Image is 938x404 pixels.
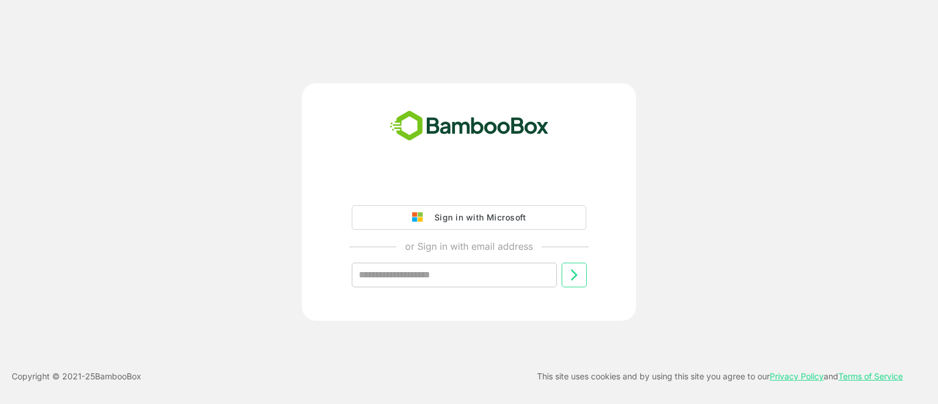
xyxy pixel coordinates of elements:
[429,210,526,225] div: Sign in with Microsoft
[352,205,586,230] button: Sign in with Microsoft
[412,212,429,223] img: google
[838,371,903,381] a: Terms of Service
[346,172,592,198] iframe: Sign in with Google Button
[383,107,555,145] img: bamboobox
[12,369,141,383] p: Copyright © 2021- 25 BambooBox
[405,239,533,253] p: or Sign in with email address
[537,369,903,383] p: This site uses cookies and by using this site you agree to our and
[770,371,824,381] a: Privacy Policy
